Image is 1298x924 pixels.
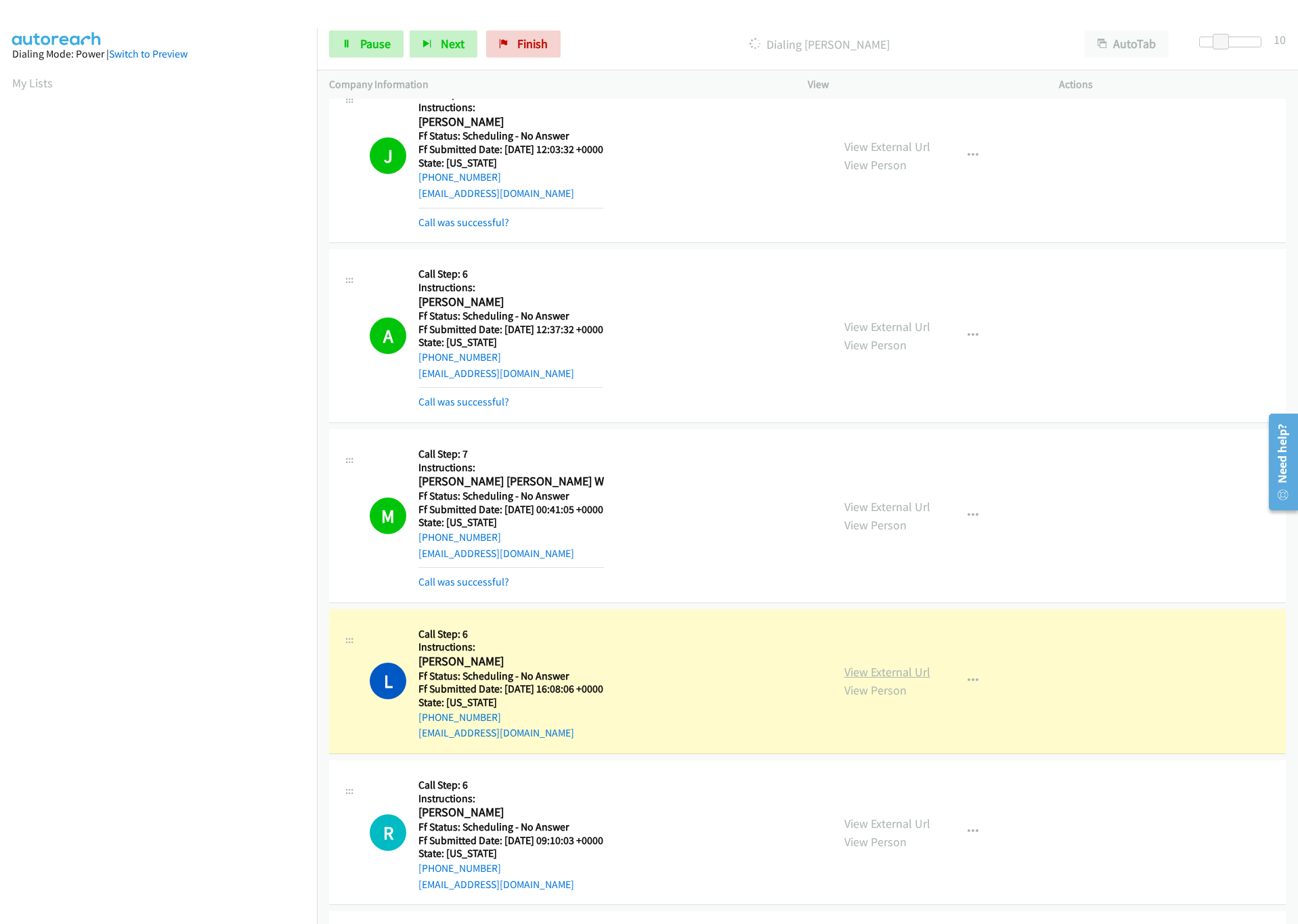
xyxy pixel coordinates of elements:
[12,46,305,62] div: Dialing Mode: Power |
[418,143,603,156] h5: Ff Submitted Date: [DATE] 12:03:32 +0000
[370,814,406,851] div: The call is yet to be attempted
[370,814,406,851] h1: R
[329,76,783,93] p: Company Information
[418,281,603,294] h5: Instructions:
[418,696,603,709] h5: State: [US_STATE]
[1059,76,1286,93] p: Actions
[329,30,404,58] a: Pause
[844,499,930,514] a: View External Url
[418,503,604,516] h5: Ff Submitted Date: [DATE] 00:41:05 +0000
[418,309,603,323] h5: Ff Status: Scheduling - No Answer
[844,664,930,680] a: View External Url
[418,531,501,544] a: [PHONE_NUMBER]
[418,367,574,380] a: [EMAIL_ADDRESS][DOMAIN_NAME]
[418,336,603,349] h5: State: [US_STATE]
[418,461,604,475] h5: Instructions:
[418,447,604,461] h5: Call Step: 7
[418,323,603,336] h5: Ff Submitted Date: [DATE] 12:37:32 +0000
[418,187,574,200] a: [EMAIL_ADDRESS][DOMAIN_NAME]
[418,547,574,560] a: [EMAIL_ADDRESS][DOMAIN_NAME]
[418,474,604,489] h2: [PERSON_NAME] [PERSON_NAME] W
[418,101,603,114] h5: Instructions:
[844,816,930,831] a: View External Url
[370,663,406,699] h1: L
[418,114,603,130] h2: [PERSON_NAME]
[410,30,477,58] button: Next
[109,47,188,60] a: Switch to Preview
[418,805,603,820] h2: [PERSON_NAME]
[418,711,501,724] a: [PHONE_NUMBER]
[418,129,603,143] h5: Ff Status: Scheduling - No Answer
[418,726,574,739] a: [EMAIL_ADDRESS][DOMAIN_NAME]
[1085,30,1169,58] button: AutoTab
[1259,408,1298,516] iframe: Resource Center
[418,489,604,503] h5: Ff Status: Scheduling - No Answer
[486,30,561,58] a: Finish
[418,395,509,408] a: Call was successful?
[418,682,603,696] h5: Ff Submitted Date: [DATE] 16:08:06 +0000
[370,317,406,354] h1: A
[844,157,907,173] a: View Person
[12,104,317,747] iframe: Dialpad
[418,171,501,183] a: [PHONE_NUMBER]
[844,834,907,850] a: View Person
[418,156,603,170] h5: State: [US_STATE]
[844,682,907,698] a: View Person
[441,36,464,51] span: Next
[418,669,603,683] h5: Ff Status: Scheduling - No Answer
[517,36,548,51] span: Finish
[418,294,603,310] h2: [PERSON_NAME]
[12,75,53,91] a: My Lists
[1274,30,1286,49] div: 10
[370,137,406,174] h1: J
[844,139,930,154] a: View External Url
[418,878,574,891] a: [EMAIL_ADDRESS][DOMAIN_NAME]
[418,820,603,834] h5: Ff Status: Scheduling - No Answer
[844,337,907,353] a: View Person
[418,792,603,806] h5: Instructions:
[844,517,907,533] a: View Person
[418,640,603,654] h5: Instructions:
[844,319,930,334] a: View External Url
[418,516,604,529] h5: State: [US_STATE]
[418,267,603,281] h5: Call Step: 6
[360,36,391,51] span: Pause
[418,834,603,848] h5: Ff Submitted Date: [DATE] 09:10:03 +0000
[418,778,603,792] h5: Call Step: 6
[579,35,1060,53] p: Dialing [PERSON_NAME]
[418,628,603,641] h5: Call Step: 6
[418,654,603,669] h2: [PERSON_NAME]
[808,76,1035,93] p: View
[418,862,501,875] a: [PHONE_NUMBER]
[370,498,406,534] h1: M
[418,351,501,364] a: [PHONE_NUMBER]
[418,575,509,588] a: Call was successful?
[418,216,509,229] a: Call was successful?
[418,847,603,860] h5: State: [US_STATE]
